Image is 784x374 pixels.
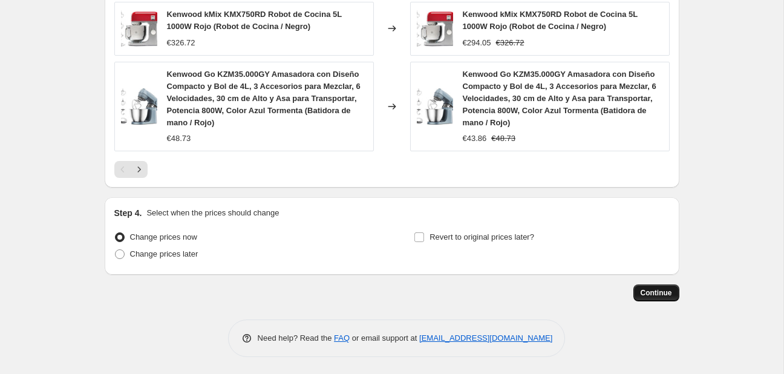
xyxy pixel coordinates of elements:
[463,133,487,145] div: €43.86
[463,37,491,49] div: €294.05
[167,70,361,127] span: Kenwood Go KZM35.000GY Amasadora con Diseño Compacto y Bol de 4L, 3 Accesorios para Mezclar, 6 Ve...
[430,232,534,241] span: Revert to original prices later?
[167,37,195,49] div: €326.72
[114,161,148,178] nav: Pagination
[130,232,197,241] span: Change prices now
[417,10,453,47] img: 816Aoy4HyIL._AC_SL1500_80x.jpg
[633,284,679,301] button: Continue
[463,70,656,127] span: Kenwood Go KZM35.000GY Amasadora con Diseño Compacto y Bol de 4L, 3 Accesorios para Mezclar, 6 Ve...
[491,133,515,145] strike: €48.73
[114,207,142,219] h2: Step 4.
[258,333,335,343] span: Need help? Read the
[419,333,552,343] a: [EMAIL_ADDRESS][DOMAIN_NAME]
[121,88,157,125] img: 71pZK2Zlf-L._AC_SL1500_80x.jpg
[641,288,672,298] span: Continue
[167,10,342,31] span: Kenwood kMix KMX750RD Robot de Cocina 5L 1000W Rojo (Robot de Cocina / Negro)
[146,207,279,219] p: Select when the prices should change
[496,37,524,49] strike: €326.72
[167,133,191,145] div: €48.73
[131,161,148,178] button: Next
[350,333,419,343] span: or email support at
[130,249,198,258] span: Change prices later
[463,10,638,31] span: Kenwood kMix KMX750RD Robot de Cocina 5L 1000W Rojo (Robot de Cocina / Negro)
[417,88,453,125] img: 71pZK2Zlf-L._AC_SL1500_80x.jpg
[121,10,157,47] img: 816Aoy4HyIL._AC_SL1500_80x.jpg
[334,333,350,343] a: FAQ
